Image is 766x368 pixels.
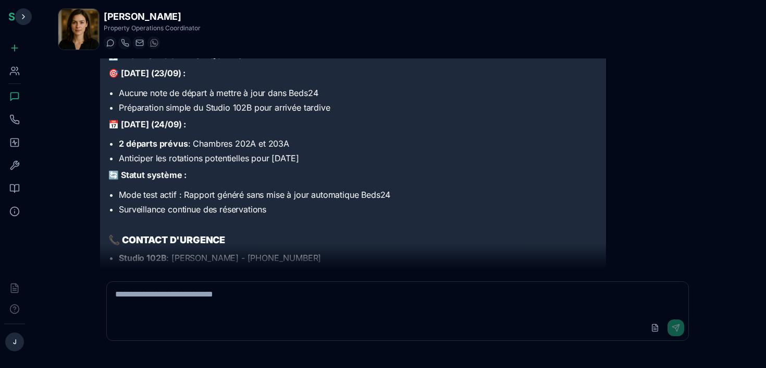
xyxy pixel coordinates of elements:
strong: 2 départs prévus [119,138,188,149]
img: WhatsApp [150,39,158,47]
li: Mode test actif : Rapport généré sans mise à jour automatique Beds24 [119,188,597,201]
strong: 📝 NOTES POUR LES ÉQUIPES [108,50,243,61]
h1: [PERSON_NAME] [104,9,201,24]
button: Send email to matilda.lemieux@getspinnable.ai [133,37,145,49]
li: Préparation simple du Studio 102B pour arrivée tardive [119,101,597,114]
p: Property Operations Coordinator [104,24,201,32]
li: : [PERSON_NAME] - [PHONE_NUMBER] [119,252,597,264]
strong: 🎯 [DATE] (23/09) : [108,68,186,78]
li: Aucune note de départ à mettre à jour dans Beds24 [119,87,597,99]
button: Start a call with Matilda Lemieux [118,37,131,49]
li: : Chambres 202A et 203A [119,137,597,150]
strong: Canal [119,267,141,278]
button: J [5,333,24,351]
li: Surveillance continue des réservations [119,203,597,216]
span: S [8,10,15,23]
li: Anticiper les rotations potentielles pour [DATE] [119,152,597,164]
strong: 📞 CONTACT D'URGENCE [108,234,225,245]
span: J [13,338,17,346]
button: Start a chat with Matilda Lemieux [104,37,116,49]
button: WhatsApp [147,37,160,49]
strong: 🔄 Statut système : [108,170,187,180]
img: Matilda Lemieux [58,9,99,50]
li: : [DOMAIN_NAME] (Réf: 5983985323) [119,266,597,279]
strong: 📅 [DATE] (24/09) : [108,119,186,129]
strong: Studio 102B [119,253,166,263]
